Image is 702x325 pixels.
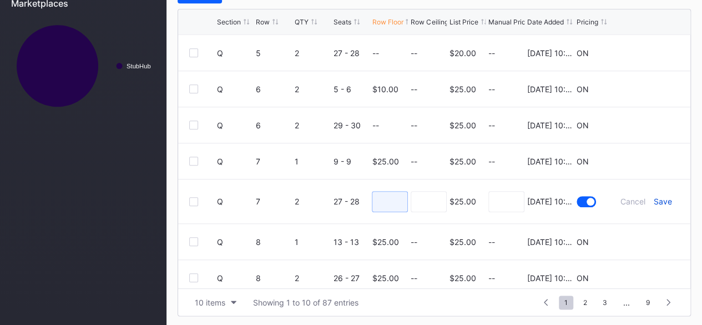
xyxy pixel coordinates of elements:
div: 29 - 30 [334,121,370,130]
div: -- [488,121,524,130]
div: Row [256,18,270,26]
div: 2 [295,48,331,58]
div: Manual Price [488,18,529,26]
span: 3 [597,296,613,309]
div: -- [411,273,417,283]
div: -- [488,48,524,58]
div: ON [577,48,589,58]
div: 2 [295,84,331,94]
div: [DATE] 10:19AM [527,48,574,58]
div: 27 - 28 [334,197,370,206]
div: -- [411,48,417,58]
div: 7 [256,157,292,166]
div: -- [488,273,524,283]
div: Q [217,157,253,166]
div: 2 [295,273,331,283]
div: ON [577,157,589,166]
div: -- [488,237,524,247]
div: [DATE] 10:19AM [527,237,574,247]
div: Q [217,84,253,94]
div: Cancel [620,197,645,206]
div: 5 - 6 [334,84,370,94]
div: $25.00 [372,157,398,166]
div: 8 [256,273,292,283]
div: QTY [295,18,309,26]
div: $25.00 [450,157,476,166]
div: 27 - 28 [334,48,370,58]
div: Row Ceiling [411,18,448,26]
div: List Price [450,18,478,26]
svg: Chart title [11,17,155,114]
div: ON [577,273,589,283]
div: 26 - 27 [334,273,370,283]
div: -- [488,84,524,94]
div: 2 [295,121,331,130]
div: Date Added [527,18,564,26]
div: ON [577,237,589,247]
div: -- [411,237,417,247]
div: ... [615,298,638,307]
div: Pricing [577,18,598,26]
div: 6 [256,121,292,130]
div: 9 - 9 [334,157,370,166]
div: Q [217,121,253,130]
div: -- [411,157,417,166]
div: Q [217,273,253,283]
div: $20.00 [450,48,476,58]
div: [DATE] 10:19AM [527,157,574,166]
div: -- [372,121,378,130]
div: -- [488,157,524,166]
div: -- [411,121,417,130]
div: 8 [256,237,292,247]
div: -- [372,48,378,58]
div: [DATE] 10:19AM [527,84,574,94]
div: $25.00 [372,237,398,247]
div: ON [577,121,589,130]
div: 6 [256,84,292,94]
div: Save [654,197,672,206]
div: $10.00 [372,84,398,94]
div: [DATE] 10:19AM [527,197,574,206]
div: Row Floor [372,18,403,26]
div: $25.00 [450,84,476,94]
span: 9 [640,296,655,309]
div: [DATE] 10:19AM [527,273,574,283]
div: 10 items [195,298,225,307]
div: Seats [334,18,351,26]
div: -- [411,84,417,94]
div: Q [217,237,253,247]
div: $25.00 [372,273,398,283]
span: 1 [559,296,573,309]
button: 10 items [189,295,242,310]
div: $25.00 [450,197,476,206]
div: 7 [256,197,292,206]
div: Showing 1 to 10 of 87 entries [253,298,358,307]
text: StubHub [127,63,151,69]
div: 13 - 13 [334,237,370,247]
div: Q [217,197,253,206]
div: [DATE] 10:19AM [527,121,574,130]
div: $25.00 [450,237,476,247]
div: 1 [295,237,331,247]
div: 2 [295,197,331,206]
span: 2 [578,296,593,309]
div: $25.00 [450,273,476,283]
div: 1 [295,157,331,166]
div: 5 [256,48,292,58]
div: Section [217,18,241,26]
div: ON [577,84,589,94]
div: $25.00 [450,121,476,130]
div: Q [217,48,253,58]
